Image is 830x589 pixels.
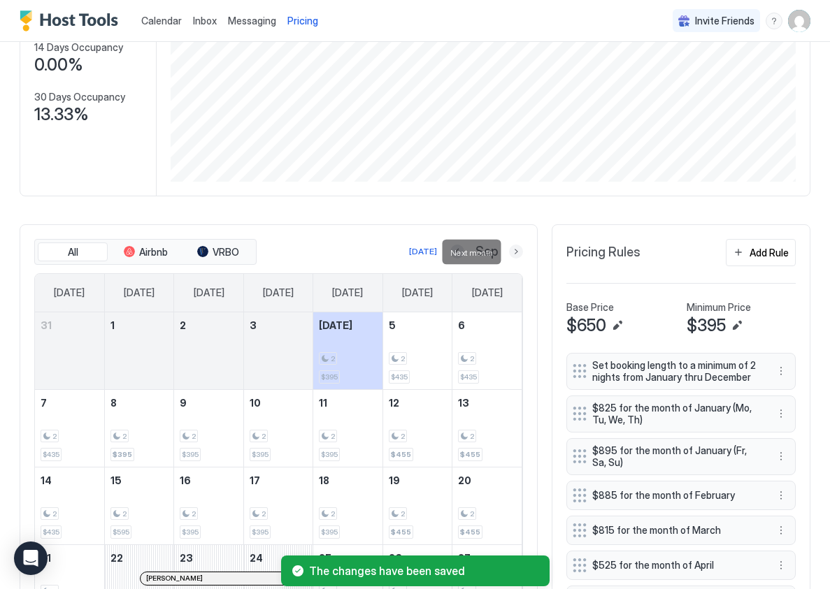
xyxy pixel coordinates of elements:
button: More options [773,448,789,465]
button: Airbnb [110,242,180,262]
span: 24 [250,552,263,564]
span: All [68,246,78,259]
span: 19 [389,474,400,486]
span: Invite Friends [695,15,754,27]
span: $435 [43,450,59,459]
div: menu [773,448,789,465]
td: September 7, 2025 [35,389,104,467]
span: 0.00% [34,54,83,75]
a: September 13, 2025 [452,390,522,416]
a: September 12, 2025 [383,390,452,416]
div: menu [773,363,789,379]
button: More options [773,487,789,504]
a: September 27, 2025 [452,545,522,571]
button: VRBO [183,242,253,262]
span: $395 [321,528,338,537]
a: September 4, 2025 [313,312,382,338]
a: September 20, 2025 [452,467,522,493]
span: 3 [250,319,257,331]
div: tab-group [34,239,257,266]
span: Pricing Rules [566,245,641,261]
div: menu [773,405,789,422]
a: September 24, 2025 [244,545,313,571]
span: 23 [180,552,193,564]
a: September 1, 2025 [105,312,173,338]
span: [DATE] [332,286,363,299]
span: 2 [401,354,405,363]
span: 2 [52,509,57,518]
td: August 31, 2025 [35,312,104,390]
td: September 14, 2025 [35,467,104,544]
a: September 2, 2025 [174,312,243,338]
span: Minimum Price [687,301,751,314]
td: September 1, 2025 [104,312,173,390]
span: [DATE] [194,286,224,299]
span: 16 [180,474,191,486]
button: Add Rule [726,239,796,266]
span: Inbox [193,15,217,27]
span: 14 [41,474,52,486]
span: $395 [321,372,338,381]
a: September 18, 2025 [313,467,382,493]
span: Calendar [141,15,182,27]
a: September 3, 2025 [244,312,313,338]
span: $395 [182,528,199,537]
div: menu [766,13,782,29]
button: Edit [609,317,626,334]
span: 2 [470,509,474,518]
span: $395 [321,450,338,459]
span: 2 [331,432,335,441]
td: September 20, 2025 [452,467,522,544]
span: 13 [458,397,469,409]
span: 31 [41,319,52,331]
span: 2 [262,509,266,518]
a: September 21, 2025 [35,545,104,571]
a: September 25, 2025 [313,545,382,571]
span: 2 [192,509,196,518]
a: September 8, 2025 [105,390,173,416]
span: $595 [113,528,129,537]
td: September 13, 2025 [452,389,522,467]
a: Host Tools Logo [20,10,124,31]
button: More options [773,363,789,379]
span: 9 [180,397,187,409]
span: Next month [450,247,493,257]
div: User profile [788,10,810,32]
span: $395 [252,528,269,537]
div: Add Rule [750,245,789,260]
td: September 11, 2025 [313,389,382,467]
td: September 8, 2025 [104,389,173,467]
a: Tuesday [180,274,238,312]
td: September 12, 2025 [382,389,452,467]
span: 2 [180,319,186,331]
a: August 31, 2025 [35,312,104,338]
span: 25 [319,552,332,564]
a: Monday [110,274,169,312]
span: $435 [391,372,408,381]
span: $885 for the month of February [592,489,759,502]
span: 2 [470,354,474,363]
a: Saturday [458,274,517,312]
span: 6 [458,319,465,331]
td: September 15, 2025 [104,467,173,544]
td: September 16, 2025 [174,467,243,544]
span: 2 [52,432,57,441]
span: $650 [566,315,606,336]
span: 18 [319,474,329,486]
span: 14 Days Occupancy [34,41,123,54]
span: 22 [110,552,123,564]
span: $455 [391,450,411,459]
a: September 23, 2025 [174,545,243,571]
span: $895 for the month of January (Fr, Sa, Su) [592,444,759,469]
td: September 10, 2025 [243,389,313,467]
span: [DATE] [472,286,503,299]
span: 2 [401,432,405,441]
span: 26 [389,552,402,564]
span: 2 [401,509,405,518]
span: VRBO [213,246,239,259]
span: $815 for the month of March [592,524,759,537]
a: September 14, 2025 [35,467,104,493]
div: [DATE] [409,245,437,258]
span: [DATE] [124,286,155,299]
span: $395 [687,315,726,336]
